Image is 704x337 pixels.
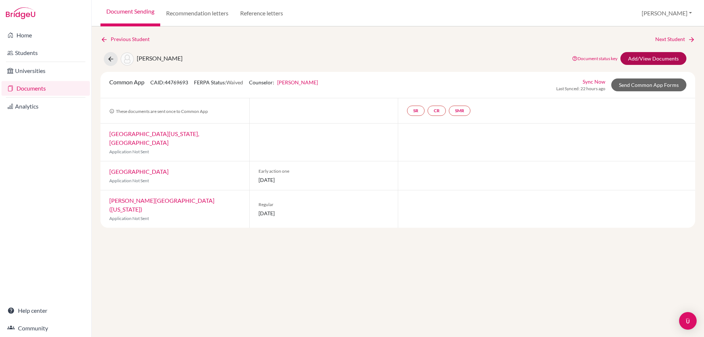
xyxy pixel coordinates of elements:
span: Waived [226,79,243,85]
a: Add/View Documents [620,52,686,65]
a: Help center [1,303,90,318]
a: Analytics [1,99,90,114]
a: Send Common App Forms [611,78,686,91]
span: FERPA Status: [194,79,243,85]
a: Home [1,28,90,43]
span: Application Not Sent [109,216,149,221]
span: Regular [258,201,389,208]
div: Open Intercom Messenger [679,312,697,330]
a: Next Student [655,35,695,43]
a: Document status key [572,56,617,61]
a: Universities [1,63,90,78]
span: CAID: 44769693 [150,79,188,85]
a: Previous Student [100,35,155,43]
a: Students [1,45,90,60]
a: SMR [449,106,470,116]
span: Early action one [258,168,389,175]
a: [GEOGRAPHIC_DATA][US_STATE], [GEOGRAPHIC_DATA] [109,130,199,146]
button: [PERSON_NAME] [638,6,695,20]
span: Application Not Sent [109,149,149,154]
a: [GEOGRAPHIC_DATA] [109,168,169,175]
span: Counselor: [249,79,318,85]
a: Community [1,321,90,336]
span: [DATE] [258,209,389,217]
span: Last Synced: 22 hours ago [556,85,605,92]
img: Bridge-U [6,7,35,19]
span: Common App [109,78,144,85]
span: [DATE] [258,176,389,184]
span: [PERSON_NAME] [137,55,183,62]
a: CR [428,106,446,116]
a: Documents [1,81,90,96]
span: Application Not Sent [109,178,149,183]
a: SR [407,106,425,116]
a: Sync Now [583,78,605,85]
a: [PERSON_NAME] [277,79,318,85]
span: These documents are sent once to Common App [109,109,208,114]
a: [PERSON_NAME][GEOGRAPHIC_DATA] ([US_STATE]) [109,197,214,213]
